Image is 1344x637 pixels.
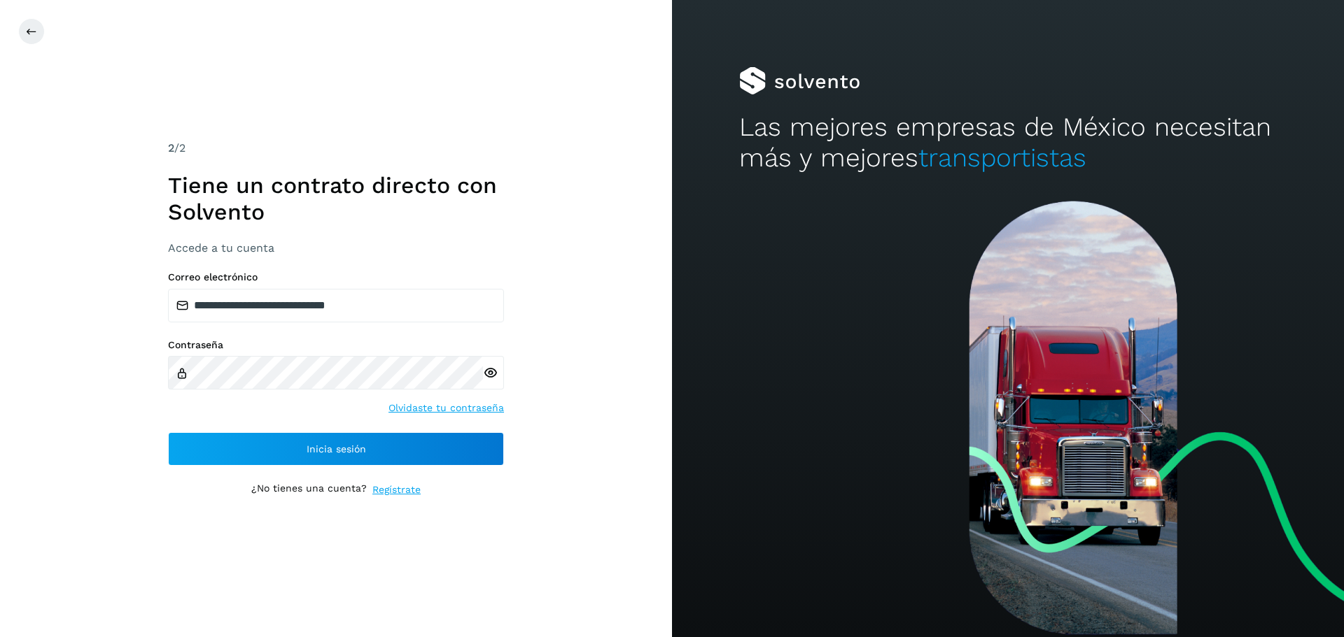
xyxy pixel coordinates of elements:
[372,482,421,497] a: Regístrate
[251,482,367,497] p: ¿No tienes una cuenta?
[168,339,504,351] label: Contraseña
[168,241,504,255] h3: Accede a tu cuenta
[168,271,504,283] label: Correo electrónico
[739,112,1277,174] h2: Las mejores empresas de México necesitan más y mejores
[168,432,504,466] button: Inicia sesión
[168,140,504,157] div: /2
[168,172,504,226] h1: Tiene un contrato directo con Solvento
[918,143,1086,173] span: transportistas
[307,444,366,454] span: Inicia sesión
[388,401,504,415] a: Olvidaste tu contraseña
[168,141,174,155] span: 2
